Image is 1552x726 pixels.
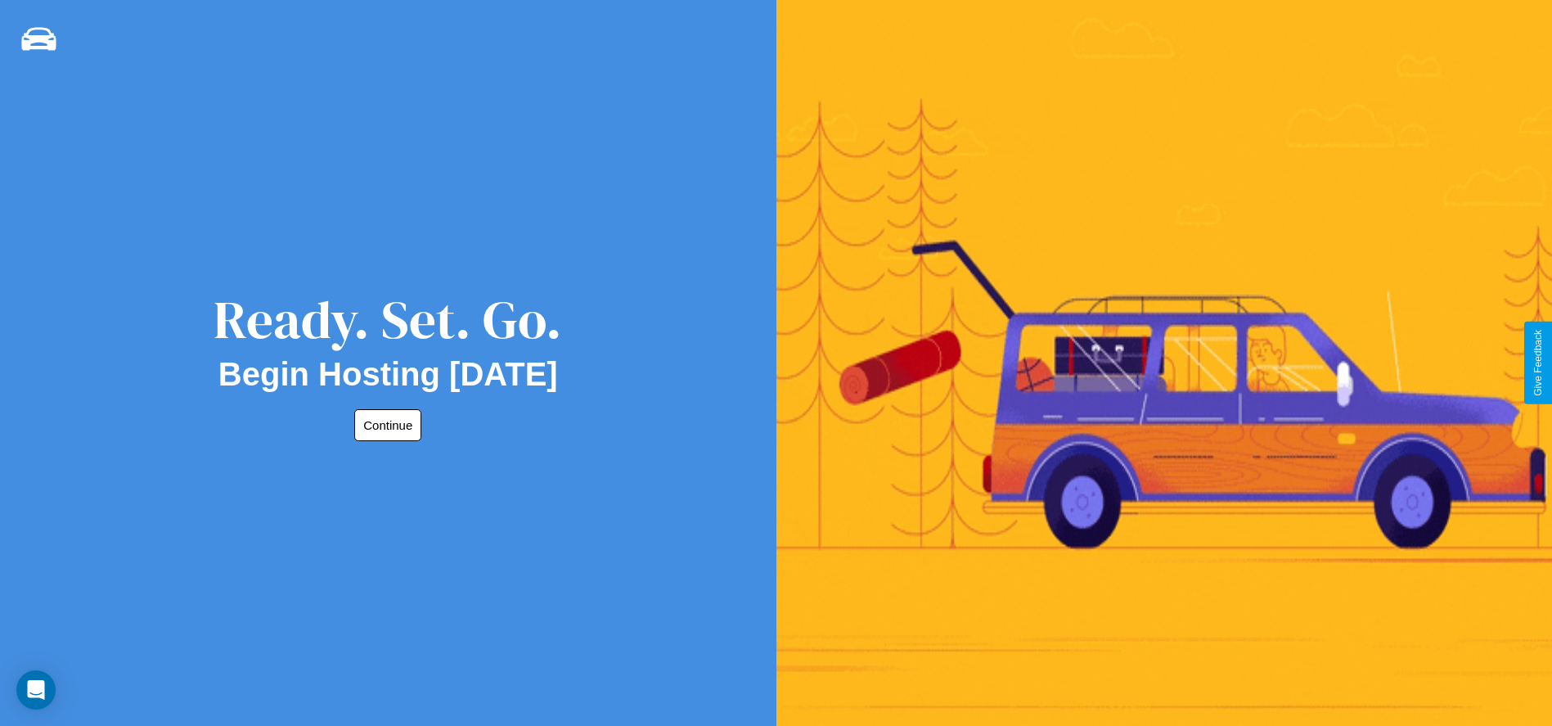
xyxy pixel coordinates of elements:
div: Give Feedback [1532,330,1544,396]
div: Open Intercom Messenger [16,670,56,710]
button: Continue [354,409,421,441]
div: Ready. Set. Go. [214,283,562,356]
h2: Begin Hosting [DATE] [218,356,558,393]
